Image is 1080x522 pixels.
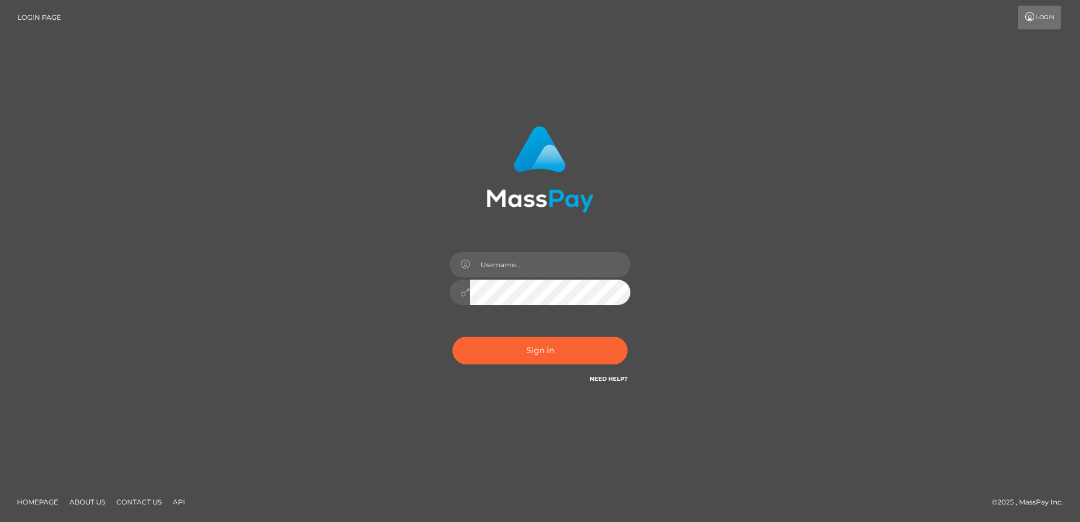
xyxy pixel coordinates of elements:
input: Username... [470,252,630,277]
a: Homepage [12,493,63,511]
a: Need Help? [590,375,628,382]
button: Sign in [452,337,628,364]
a: Contact Us [112,493,166,511]
a: Login [1018,6,1061,29]
a: Login Page [18,6,61,29]
a: About Us [65,493,110,511]
img: MassPay Login [486,126,594,212]
a: API [168,493,190,511]
div: © 2025 , MassPay Inc. [992,496,1072,508]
